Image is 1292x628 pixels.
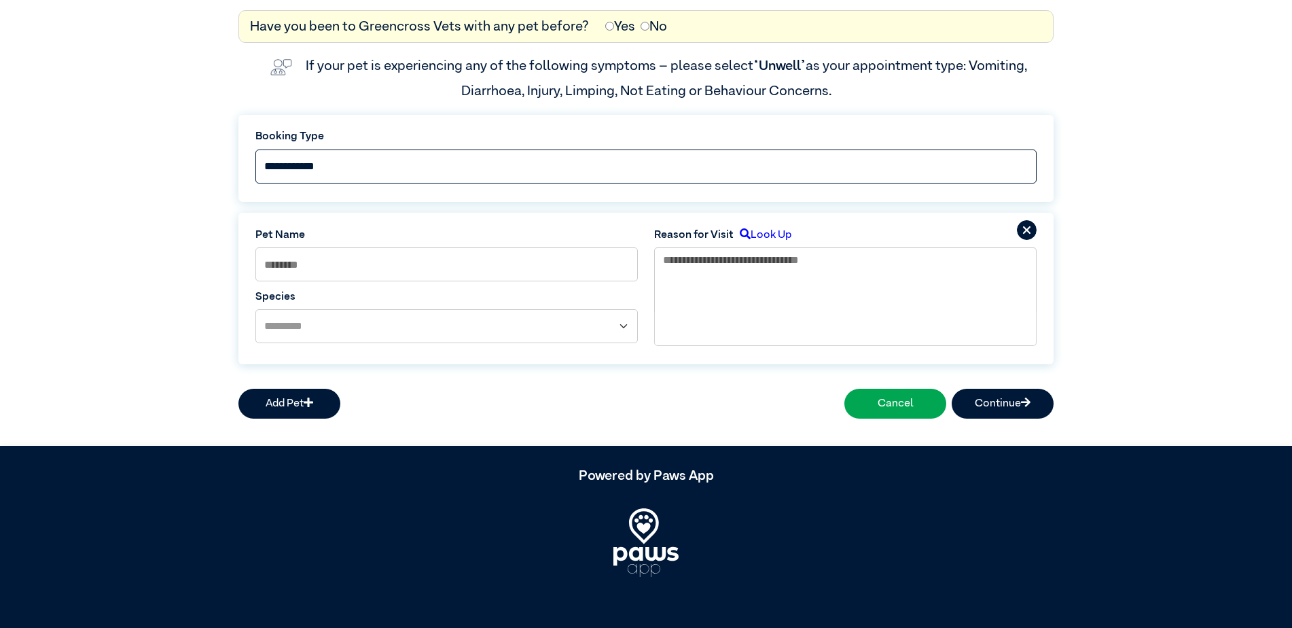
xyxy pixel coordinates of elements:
button: Continue [952,389,1054,419]
label: Booking Type [255,128,1037,145]
img: PawsApp [613,508,679,576]
span: “Unwell” [753,59,806,73]
label: Species [255,289,638,305]
img: vet [265,54,298,81]
label: If your pet is experiencing any of the following symptoms – please select as your appointment typ... [306,59,1030,97]
label: No [641,16,667,37]
label: Reason for Visit [654,227,734,243]
input: No [641,22,649,31]
button: Add Pet [238,389,340,419]
button: Cancel [844,389,946,419]
label: Yes [605,16,635,37]
input: Yes [605,22,614,31]
label: Pet Name [255,227,638,243]
label: Look Up [734,227,791,243]
label: Have you been to Greencross Vets with any pet before? [250,16,589,37]
h5: Powered by Paws App [238,468,1054,484]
